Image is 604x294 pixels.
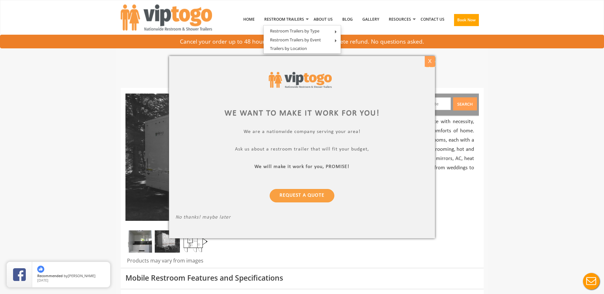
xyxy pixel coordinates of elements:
[175,146,429,153] p: Ask us about a restroom trailer that will fit your budget,
[270,189,334,202] a: Request a Quote
[37,274,105,278] span: by
[175,214,429,221] p: No thanks! maybe later
[37,266,44,273] img: thumbs up icon
[37,278,48,283] span: [DATE]
[255,164,350,169] b: We will make it work for you, PROMISE!
[579,269,604,294] button: Live Chat
[269,72,332,88] img: viptogo logo
[175,107,429,119] div: We want to make it work for you!
[37,273,63,278] span: Recommended
[425,56,435,67] div: X
[68,273,96,278] span: [PERSON_NAME]
[175,129,429,136] p: We are a nationwide company serving your area!
[13,268,26,281] img: Review Rating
